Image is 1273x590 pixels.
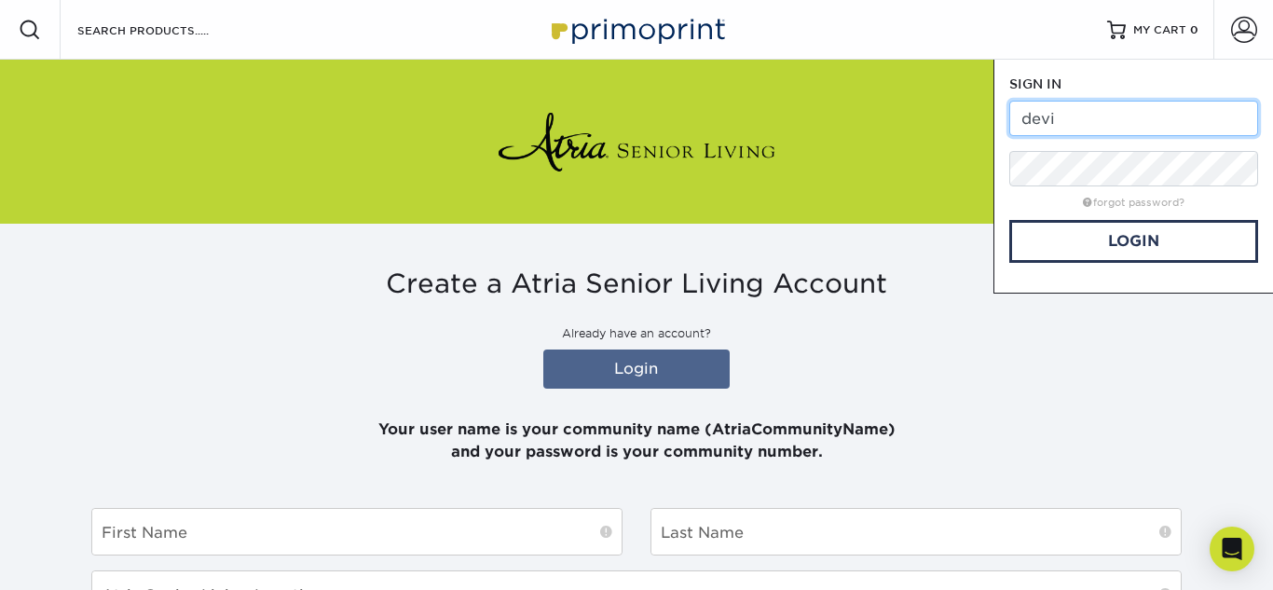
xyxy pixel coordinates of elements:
div: Open Intercom Messenger [1210,527,1254,571]
a: Login [543,350,730,389]
img: Atria Senior Living [497,104,776,179]
span: MY CART [1133,22,1186,38]
p: Already have an account? [91,325,1182,342]
a: Login [1009,220,1258,263]
img: Primoprint [543,9,730,49]
a: forgot password? [1083,197,1184,209]
p: Your user name is your community name (AtriaCommunityName) and your password is your community nu... [91,396,1182,463]
input: SEARCH PRODUCTS..... [75,19,257,41]
input: Email [1009,101,1258,136]
span: 0 [1190,23,1198,36]
span: SIGN IN [1009,76,1061,91]
h3: Create a Atria Senior Living Account [91,268,1182,300]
